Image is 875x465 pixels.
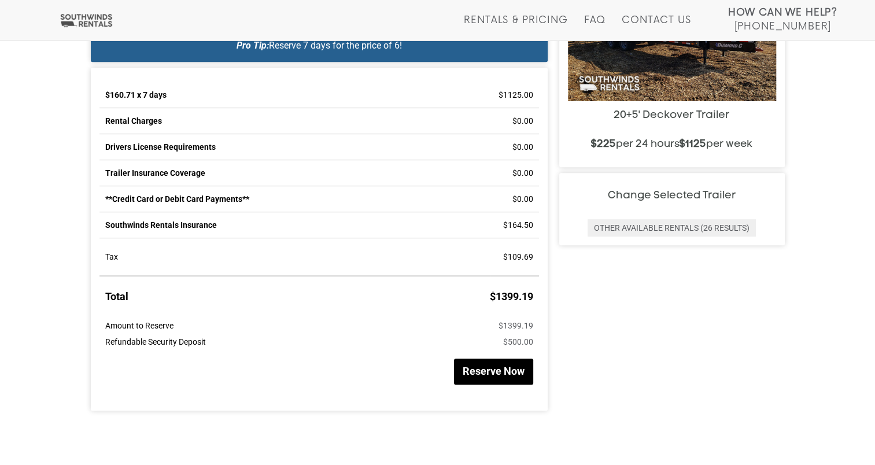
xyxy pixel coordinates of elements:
[58,13,115,28] img: Southwinds Rentals Logo
[99,134,490,160] td: Drivers License Requirements
[99,160,490,186] td: Trailer Insurance Coverage
[99,238,490,276] td: Tax
[99,276,490,318] td: Total
[588,219,756,237] button: Other Available Rentals (26 Results)
[728,7,837,19] strong: How Can We Help?
[591,139,616,149] strong: $225
[99,108,490,134] td: Rental Charges
[568,139,776,150] h4: per 24 hours per week
[237,40,269,51] i: Pro Tip:
[622,14,691,40] a: Contact Us
[490,160,539,186] td: $0.00
[490,108,539,134] td: $0.00
[568,190,776,202] h3: Change Selected Trailer
[99,82,490,108] td: $160.71 x 7 days
[490,186,539,212] td: $0.00
[99,38,539,53] div: Reserve 7 days for the price of 6!
[464,14,567,40] a: Rentals & Pricing
[99,334,490,350] td: Refundable Security Deposit
[568,110,776,121] h3: 20+5' Deckover Trailer
[490,82,539,108] td: $1125.00
[99,186,490,212] td: **Credit Card or Debit Card Payments**
[680,139,706,149] strong: $1125
[490,276,539,318] td: $1399.19
[728,6,837,31] a: How Can We Help? [PHONE_NUMBER]
[734,21,831,32] span: [PHONE_NUMBER]
[99,212,490,238] td: Southwinds Rentals Insurance
[490,238,539,276] td: $109.69
[490,318,539,334] td: $1399.19
[490,334,539,350] td: $500.00
[490,134,539,160] td: $0.00
[490,212,539,238] td: $164.50
[584,14,606,40] a: FAQ
[454,359,533,385] button: Reserve Now
[99,318,490,334] td: Amount to Reserve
